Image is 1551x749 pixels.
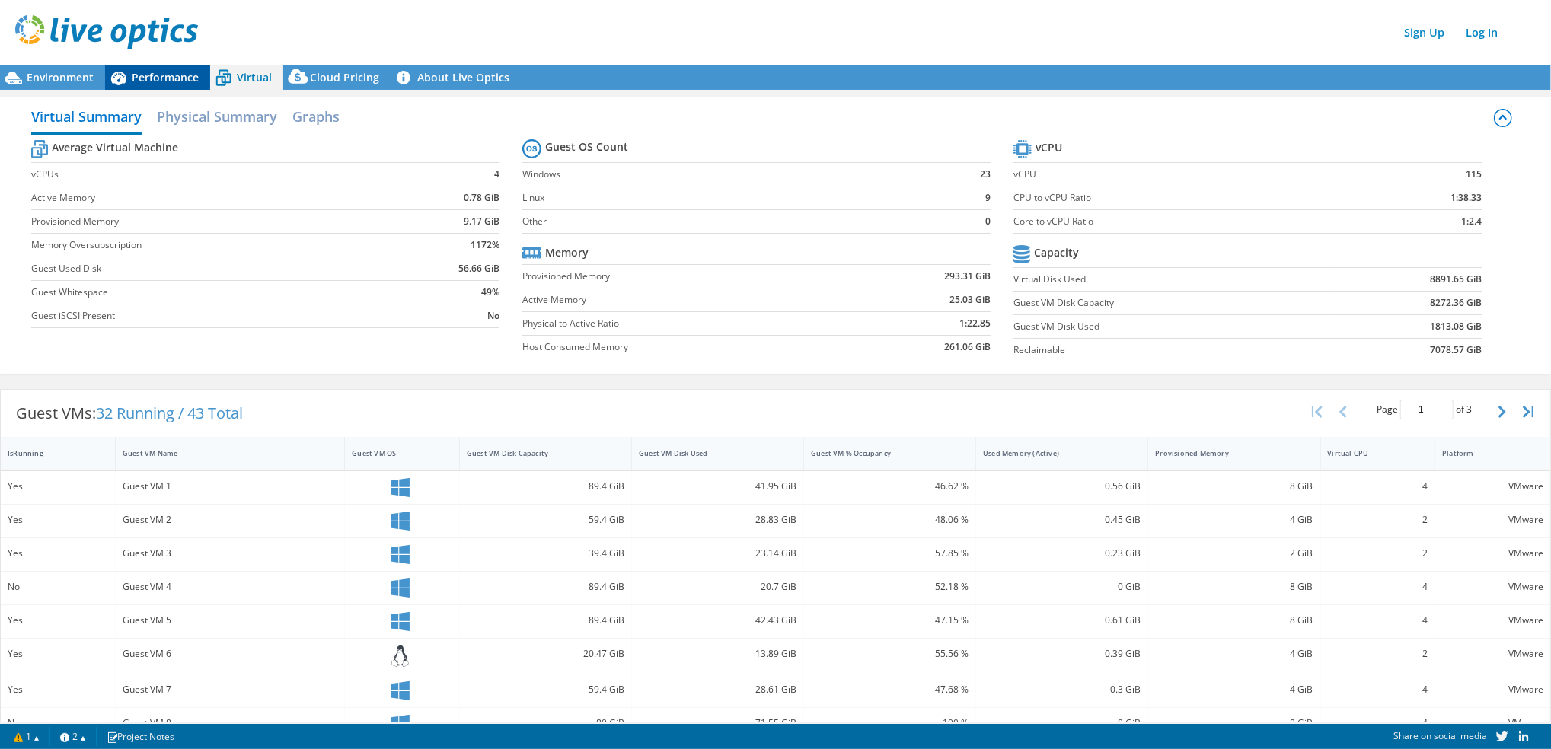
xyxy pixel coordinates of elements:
div: 0 GiB [983,715,1141,731]
label: CPU to vCPU Ratio [1013,190,1359,206]
div: 89.4 GiB [467,578,624,595]
div: 0.56 GiB [983,478,1141,495]
div: 71.55 GiB [639,715,796,731]
div: Yes [8,545,108,562]
span: Virtual [237,70,272,84]
div: 4 [1328,612,1428,629]
a: 2 [49,727,97,746]
div: 20.47 GiB [467,645,624,662]
div: Used Memory (Active) [983,448,1122,458]
b: 4 [494,167,499,182]
div: 59.4 GiB [467,512,624,528]
div: Guest VM 6 [123,645,337,662]
div: 100 % [811,715,969,731]
div: 80 GiB [467,715,624,731]
div: 59.4 GiB [467,681,624,698]
div: 0.39 GiB [983,645,1141,662]
label: Provisioned Memory [522,269,855,284]
label: Guest VM Disk Used [1013,319,1330,334]
b: 25.03 GiB [949,292,991,308]
div: IsRunning [8,448,90,458]
b: vCPU [1036,140,1062,155]
span: 3 [1466,403,1472,416]
b: 7078.57 GiB [1431,343,1482,358]
label: Virtual Disk Used [1013,272,1330,287]
div: 0.23 GiB [983,545,1141,562]
div: Yes [8,612,108,629]
div: Guest VM 4 [123,578,337,595]
div: 4 GiB [1155,681,1313,698]
div: VMware [1442,478,1543,495]
div: Yes [8,478,108,495]
a: About Live Optics [391,65,521,90]
div: 8 GiB [1155,612,1313,629]
div: Guest VM Disk Capacity [467,448,606,458]
label: Active Memory [522,292,855,308]
img: live_optics_svg.svg [15,15,198,49]
span: Page of [1377,400,1472,419]
span: Performance [132,70,199,84]
label: Reclaimable [1013,343,1330,358]
label: Guest iSCSI Present [31,308,397,324]
b: Average Virtual Machine [52,140,178,155]
a: Log In [1458,21,1505,43]
div: Provisioned Memory [1155,448,1294,458]
div: 0.3 GiB [983,681,1141,698]
div: Guest VM 7 [123,681,337,698]
a: 1 [3,727,50,746]
div: 41.95 GiB [639,478,796,495]
label: Provisioned Memory [31,214,397,229]
div: 4 GiB [1155,645,1313,662]
div: Guest VMs: [1,390,258,437]
span: Environment [27,70,94,84]
div: 8 GiB [1155,478,1313,495]
div: 4 [1328,681,1428,698]
b: No [487,308,499,324]
label: Other [522,214,948,229]
label: Guest VM Disk Capacity [1013,295,1330,311]
label: Physical to Active Ratio [522,316,855,331]
div: 13.89 GiB [639,645,796,662]
label: Guest Whitespace [31,285,397,300]
div: No [8,715,108,731]
a: Sign Up [1396,21,1452,43]
div: 8 GiB [1155,715,1313,731]
div: 89.4 GiB [467,612,624,629]
div: 0 GiB [983,578,1141,595]
div: 39.4 GiB [467,545,624,562]
div: 48.06 % [811,512,969,528]
div: Guest VM 1 [123,478,337,495]
h2: Physical Summary [157,101,277,132]
div: Virtual CPU [1328,448,1410,458]
h2: Graphs [292,101,340,132]
div: 55.56 % [811,645,969,662]
div: Guest VM Name [123,448,319,458]
b: Guest OS Count [545,139,628,155]
div: 0.45 GiB [983,512,1141,528]
label: vCPU [1013,167,1359,182]
b: 0 [985,214,991,229]
span: 32 Running / 43 Total [96,403,243,423]
div: 0.61 GiB [983,612,1141,629]
b: Memory [545,245,589,260]
span: Share on social media [1393,729,1487,742]
b: 1172% [471,237,499,253]
div: VMware [1442,681,1543,698]
div: VMware [1442,645,1543,662]
div: VMware [1442,612,1543,629]
label: Windows [522,167,948,182]
b: Capacity [1034,245,1079,260]
input: jump to page [1400,400,1454,419]
div: VMware [1442,512,1543,528]
div: 4 [1328,715,1428,731]
div: 2 [1328,545,1428,562]
div: 2 GiB [1155,545,1313,562]
div: VMware [1442,545,1543,562]
div: 57.85 % [811,545,969,562]
label: Host Consumed Memory [522,339,855,355]
b: 9 [985,190,991,206]
div: 23.14 GiB [639,545,796,562]
div: Guest VM 2 [123,512,337,528]
label: Active Memory [31,190,397,206]
div: 4 [1328,578,1428,595]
